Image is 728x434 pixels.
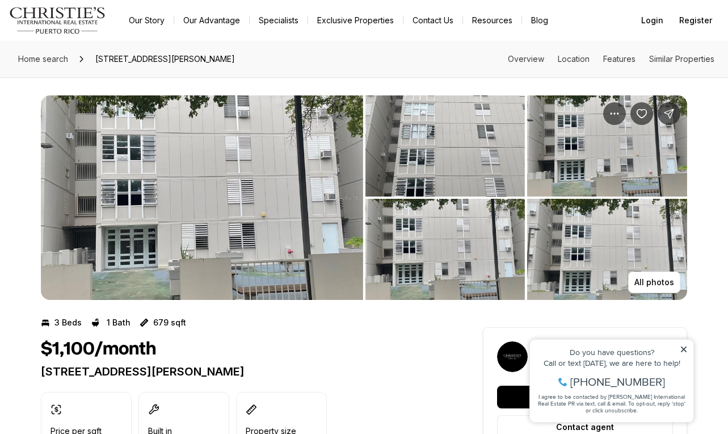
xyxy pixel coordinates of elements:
[649,54,714,64] a: Skip to: Similar Properties
[41,95,363,300] li: 1 of 15
[508,54,544,64] a: Skip to: Overview
[634,9,670,32] button: Login
[679,16,712,25] span: Register
[641,16,663,25] span: Login
[497,386,673,408] button: Request a tour
[14,70,162,91] span: I agree to be contacted by [PERSON_NAME] International Real Estate PR via text, call & email. To ...
[365,199,525,300] button: View image gallery
[463,12,521,28] a: Resources
[107,318,131,327] p: 1 Bath
[527,95,687,197] button: View image gallery
[603,54,636,64] a: Skip to: Features
[630,102,653,125] button: Save Property: 75 JUNIN ST #1002
[658,102,680,125] button: Share Property: 75 JUNIN ST #1002
[54,318,82,327] p: 3 Beds
[120,12,174,28] a: Our Story
[12,26,164,34] div: Do you have questions?
[91,50,239,68] span: [STREET_ADDRESS][PERSON_NAME]
[41,365,442,378] p: [STREET_ADDRESS][PERSON_NAME]
[9,7,106,34] img: logo
[527,199,687,300] button: View image gallery
[12,36,164,44] div: Call or text [DATE], we are here to help!
[47,53,141,65] span: [PHONE_NUMBER]
[174,12,249,28] a: Our Advantage
[18,54,68,64] span: Home search
[628,272,680,293] button: All photos
[522,12,557,28] a: Blog
[634,278,674,287] p: All photos
[308,12,403,28] a: Exclusive Properties
[250,12,308,28] a: Specialists
[41,339,156,360] h1: $1,100/month
[14,50,73,68] a: Home search
[365,95,525,197] button: View image gallery
[403,12,462,28] button: Contact Us
[41,95,363,300] button: View image gallery
[508,55,714,64] nav: Page section menu
[558,54,590,64] a: Skip to: Location
[672,9,719,32] button: Register
[41,95,687,300] div: Listing Photos
[365,95,688,300] li: 2 of 15
[603,102,626,125] button: Property options
[153,318,186,327] p: 679 sqft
